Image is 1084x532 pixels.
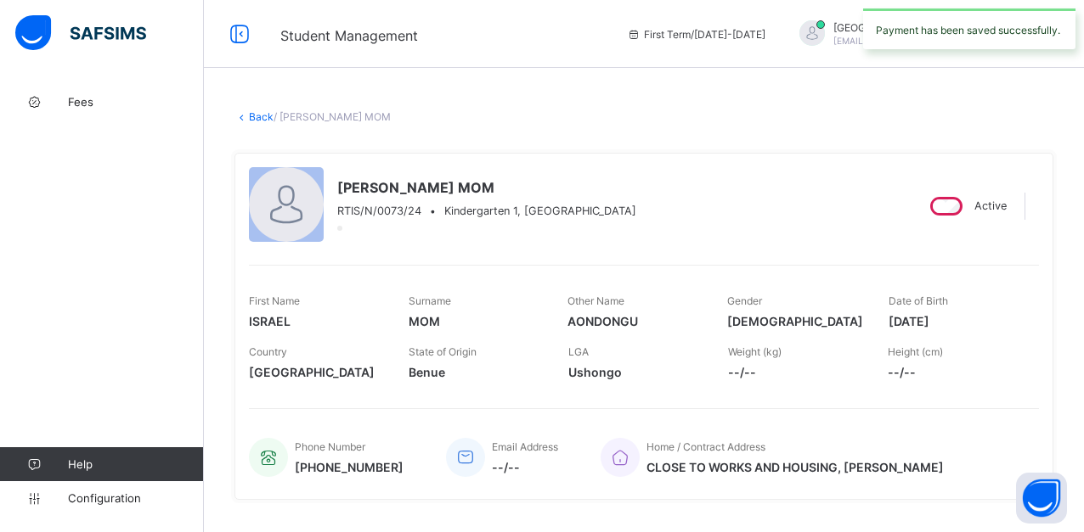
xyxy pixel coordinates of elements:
span: Configuration [68,491,203,505]
span: Kindergarten 1, [GEOGRAPHIC_DATA] [444,204,636,217]
span: MOM [409,314,543,328]
span: AONDONGU [567,314,702,328]
span: Email Address [492,440,558,453]
span: [PHONE_NUMBER] [295,460,404,474]
span: CLOSE TO WORKS AND HOUSING, [PERSON_NAME] [646,460,944,474]
span: [GEOGRAPHIC_DATA] SUNNYKALIO [833,21,1007,34]
div: • [337,204,636,217]
span: First Name [249,294,300,307]
span: --/-- [492,460,558,474]
span: Fees [68,95,204,109]
span: / [PERSON_NAME] MOM [274,110,391,123]
span: Phone Number [295,440,365,453]
span: [EMAIL_ADDRESS][DOMAIN_NAME] [833,36,984,46]
img: safsims [15,15,146,51]
span: Surname [409,294,451,307]
span: Help [68,457,203,471]
span: session/term information [627,28,765,41]
a: Back [249,110,274,123]
span: [GEOGRAPHIC_DATA] [249,365,383,379]
span: Home / Contract Address [646,440,765,453]
span: --/-- [728,365,862,379]
button: Open asap [1016,473,1067,524]
span: Ushongo [568,365,703,379]
span: Other Name [567,294,624,307]
span: RTIS/N/0073/24 [337,204,421,217]
span: [DEMOGRAPHIC_DATA] [727,314,863,328]
div: Payment has been saved successfully. [863,8,1076,49]
span: Weight (kg) [728,345,782,358]
span: --/-- [888,365,1022,379]
span: Country [249,345,287,358]
span: Date of Birth [889,294,948,307]
span: Height (cm) [888,345,943,358]
div: FLORENCESUNNYKALIO [782,20,1043,48]
span: Benue [409,365,543,379]
span: Active [974,199,1007,212]
span: State of Origin [409,345,477,358]
span: [PERSON_NAME] MOM [337,179,636,196]
span: LGA [568,345,589,358]
span: ISRAEL [249,314,383,328]
span: [DATE] [889,314,1023,328]
span: Student Management [280,27,418,44]
span: Gender [727,294,762,307]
